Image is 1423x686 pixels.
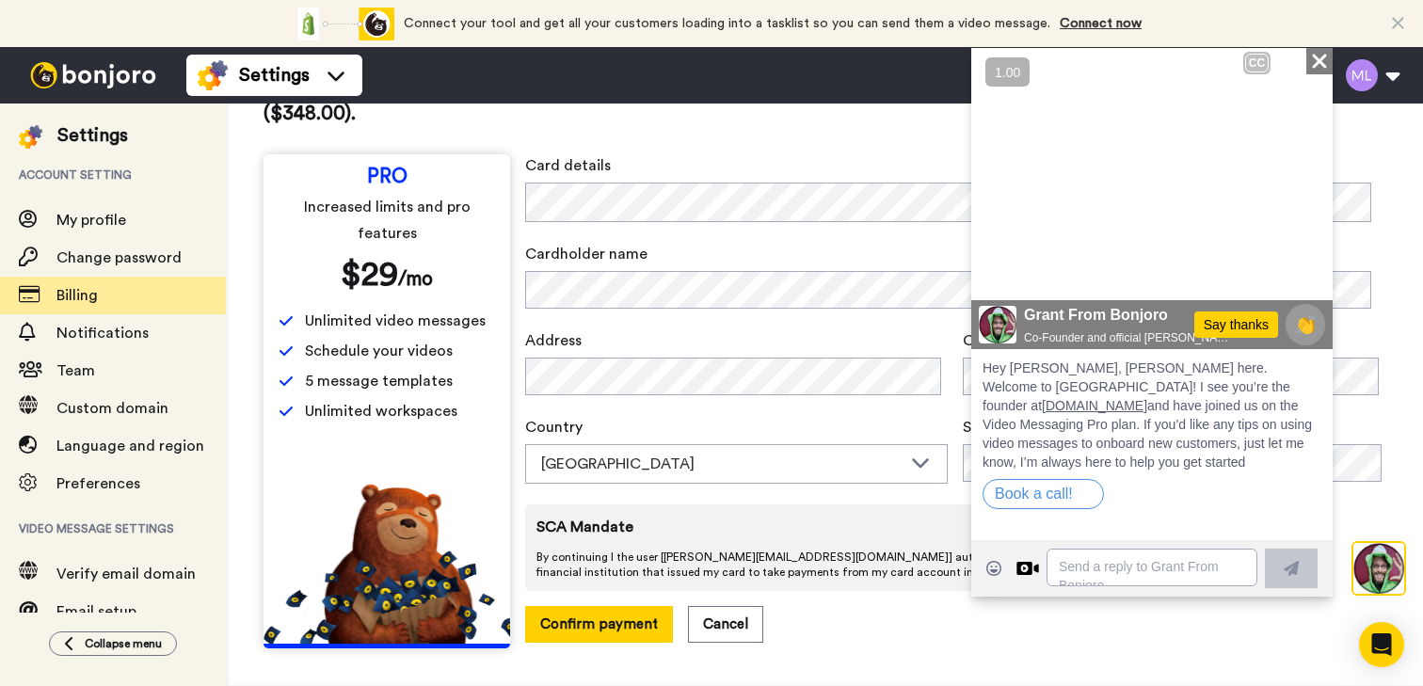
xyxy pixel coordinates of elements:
[314,263,354,290] span: 👏
[49,631,177,656] button: Collapse menu
[536,516,1267,538] span: SCA Mandate
[282,194,492,247] span: Increased limits and pro features
[223,263,307,290] div: Say thanks
[8,258,45,295] img: 3183ab3e-59ed-45f6-af1c-10226f767056-1659068401.jpg
[398,269,433,289] span: /mo
[19,125,42,149] img: settings-colored.svg
[341,258,398,292] span: $ 29
[305,340,453,362] span: Schedule your videos
[55,210,142,232] div: 00:01 | 00:53
[11,431,133,461] button: Book a call!
[525,416,948,439] span: Country
[525,329,948,352] span: Address
[404,17,1050,30] span: Connect your tool and get all your customers loading into a tasklist so you can send them a video...
[291,8,394,40] div: animation
[305,370,453,392] span: 5 message templates
[53,282,261,297] span: Co-Founder and official [PERSON_NAME] welcomer-er :-)
[56,401,168,416] span: Custom domain
[56,213,126,228] span: My profile
[23,62,164,88] img: bj-logo-header-white.svg
[2,4,53,55] img: 3183ab3e-59ed-45f6-af1c-10226f767056-1659068401.jpg
[11,312,341,422] span: Hey [PERSON_NAME], [PERSON_NAME] here. Welcome to [GEOGRAPHIC_DATA]! I see you’re the founder at ...
[56,288,98,303] span: Billing
[525,606,673,643] button: Confirm payment
[239,62,310,88] span: Settings
[541,453,902,475] div: [GEOGRAPHIC_DATA]
[688,606,763,643] button: Cancel
[56,439,204,454] span: Language and region
[45,509,68,532] div: Reply by Video
[288,212,307,231] img: Mute/Unmute
[525,154,1385,177] span: Card details
[305,310,486,332] span: Unlimited video messages
[109,440,120,452] div: Open on new window
[56,476,140,491] span: Preferences
[56,566,196,582] span: Verify email domain
[56,250,182,265] span: Change password
[53,256,261,279] span: Grant From Bonjoro
[274,6,297,24] div: CC
[11,438,133,454] a: Book a call!
[963,416,1167,439] span: State
[71,350,176,365] span: [DOMAIN_NAME]
[536,550,1267,580] span: By continuing I the user [ [PERSON_NAME][EMAIL_ADDRESS][DOMAIN_NAME] ] authorise [PERSON_NAME] to...
[1060,17,1142,30] a: Connect now
[314,256,354,297] button: 👏
[305,400,457,423] span: Unlimited workspaces
[1359,622,1404,667] div: Open Intercom Messenger
[56,363,95,378] span: Team
[963,329,1385,352] span: City
[525,243,1385,265] span: Cardholder name
[367,169,408,184] span: PRO
[57,122,128,149] div: Settings
[85,636,162,651] span: Collapse menu
[56,326,149,341] span: Notifications
[56,604,136,619] span: Email setup
[264,484,510,644] img: b5b10b7112978f982230d1107d8aada4.png
[198,60,228,90] img: settings-colored.svg
[326,212,344,231] img: Full screen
